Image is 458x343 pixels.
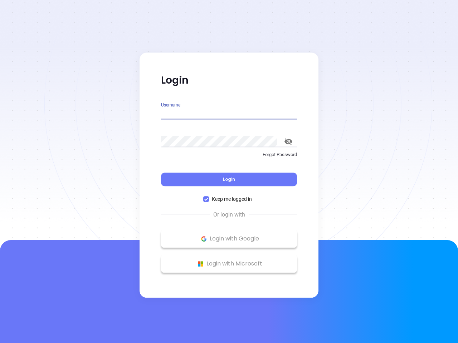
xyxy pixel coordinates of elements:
[161,74,297,87] p: Login
[161,255,297,273] button: Microsoft Logo Login with Microsoft
[165,233,293,244] p: Login with Google
[161,230,297,248] button: Google Logo Login with Google
[161,173,297,186] button: Login
[210,210,249,219] span: Or login with
[161,151,297,164] a: Forgot Password
[223,176,235,182] span: Login
[199,234,208,243] img: Google Logo
[196,259,205,268] img: Microsoft Logo
[209,195,255,203] span: Keep me logged in
[161,151,297,158] p: Forgot Password
[165,258,293,269] p: Login with Microsoft
[161,103,180,107] label: Username
[280,133,297,150] button: toggle password visibility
